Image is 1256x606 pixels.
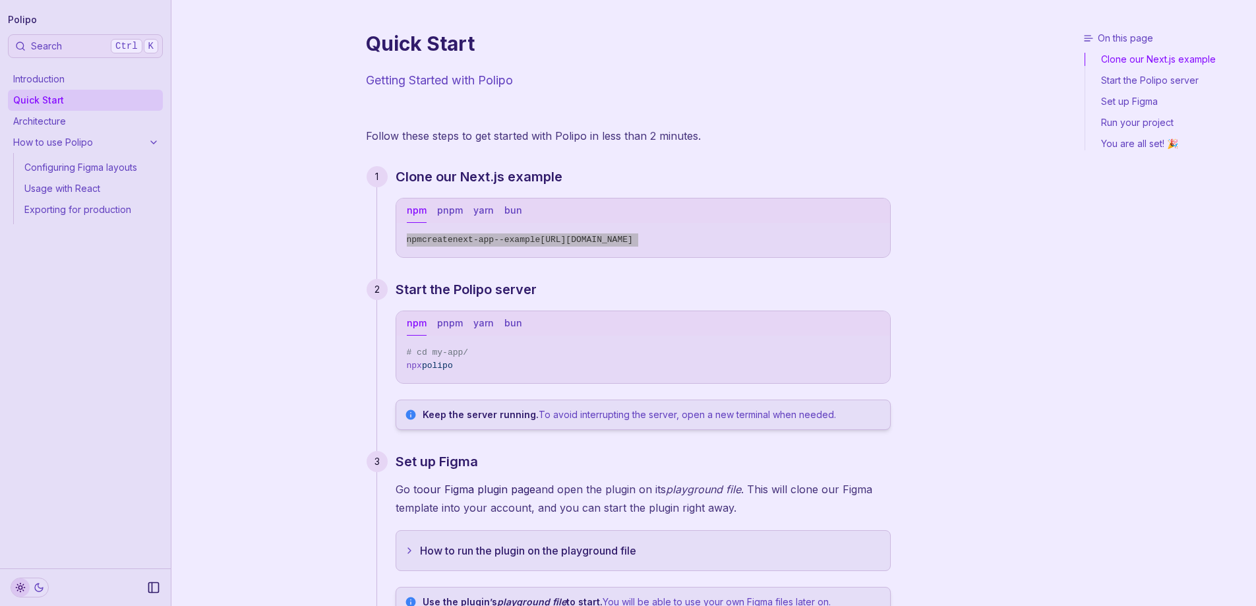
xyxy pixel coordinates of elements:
[1085,112,1251,133] a: Run your project
[504,198,522,223] button: bun
[473,198,494,223] button: yarn
[19,199,163,220] a: Exporting for production
[11,578,49,597] button: Toggle Theme
[396,531,890,570] button: How to run the plugin on the playground file
[8,132,163,153] a: How to use Polipo
[8,69,163,90] a: Introduction
[8,90,163,111] a: Quick Start
[407,361,422,371] span: npx
[423,409,539,420] strong: Keep the server running.
[1083,32,1251,45] h3: On this page
[437,198,463,223] button: pnpm
[540,235,632,245] span: [URL][DOMAIN_NAME]
[494,235,540,245] span: --example
[422,361,453,371] span: polipo
[666,483,741,496] em: playground file
[396,166,562,187] a: Clone our Next.js example
[1085,53,1251,70] a: Clone our Next.js example
[407,235,422,245] span: npm
[143,577,164,598] button: Collapse Sidebar
[423,408,882,421] p: To avoid interrupting the server, open a new terminal when needed.
[423,483,535,496] a: our Figma plugin page
[19,157,163,178] a: Configuring Figma layouts
[8,11,37,29] a: Polipo
[473,311,494,336] button: yarn
[8,111,163,132] a: Architecture
[504,311,522,336] button: bun
[8,34,163,58] button: SearchCtrlK
[407,348,469,357] span: # cd my-app/
[1085,70,1251,91] a: Start the Polipo server
[144,39,158,53] kbd: K
[366,127,891,145] p: Follow these steps to get started with Polipo in less than 2 minutes.
[366,32,891,55] h1: Quick Start
[422,235,453,245] span: create
[453,235,494,245] span: next-app
[1085,133,1251,150] a: You are all set! 🎉
[437,311,463,336] button: pnpm
[407,198,427,223] button: npm
[1085,91,1251,112] a: Set up Figma
[396,480,891,517] p: Go to and open the plugin on its . This will clone our Figma template into your account, and you ...
[407,311,427,336] button: npm
[396,451,478,472] a: Set up Figma
[19,178,163,199] a: Usage with React
[396,279,537,300] a: Start the Polipo server
[111,39,142,53] kbd: Ctrl
[366,71,891,90] p: Getting Started with Polipo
